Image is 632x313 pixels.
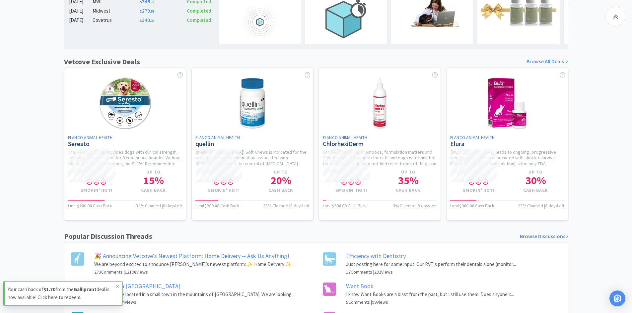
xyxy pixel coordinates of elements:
h4: Smokin' Hot! [68,187,125,193]
h4: Cash Back [252,187,310,193]
h4: Up to [125,169,182,175]
h4: Cash Back [125,187,182,193]
a: Efficiency with Dentistry [346,252,406,260]
h6: 5 Comments | 99 Views [346,298,514,306]
h6: 273 Comments | 12198 Views [94,268,296,276]
p: I know Want Books are a blast from the past, but I still use them. Does anyone k... [346,290,514,298]
span: . 36 [150,19,154,23]
span: . 53 [150,9,154,14]
h1: Vetcove Exclusive Deals [64,56,140,68]
h4: Cash Back [380,187,437,193]
h1: 20 % [252,175,310,186]
h6: 17 Comments | 282 Views [346,268,516,276]
a: Elanco Animal HealthSerestoThe Seresto collar provides dogs with clinical strength, flea and tick... [64,68,186,221]
a: 🎉 Announcing Vetcove's Newest Platform: Home Delivery -- Ask Us Anything! [94,252,289,260]
a: Elanco Animal HealthChlorhexiDermFor medicated pet shampoos, formulation matters and ChlorhexiDer... [319,68,441,221]
a: Relief Vet in [GEOGRAPHIC_DATA] [94,282,180,290]
strong: $1.70 [43,286,55,292]
span: Completed [187,8,211,14]
h4: Cash Back [507,187,564,193]
a: Want Book [346,282,374,290]
h6: 4 Comments | 54 Views [94,298,295,306]
h4: Smokin' Hot! [323,187,380,193]
a: [DATE]Covetrus$340.36Completed [69,16,212,24]
a: [DATE]Midwest$279.53Completed [69,7,212,15]
span: $ [140,9,142,14]
h1: 30 % [507,175,564,186]
h1: 35 % [380,175,437,186]
span: 340 [140,17,154,23]
h4: Smokin' Hot! [450,187,507,193]
a: Elanco Animal Healthquellinquellin ([MEDICAL_DATA]) Soft Chews is indicated for the relief of pai... [191,68,314,221]
p: Your cash back of from the deal is now available! Click here to redeem. [8,286,116,301]
h4: Up to [380,169,437,175]
h1: 15 % [125,175,182,186]
div: [DATE] [69,7,93,15]
img: hero_feature_roadmap.png [222,7,298,37]
p: Just posting here for some input. Our RVT's perform their dentals alone (monitor... [346,260,516,268]
div: [DATE] [69,16,93,24]
a: Browse Discussions [520,232,568,241]
span: Completed [187,17,211,23]
div: Covetrus [93,16,140,24]
p: Hey all, We are located in a small town in the mountains of [GEOGRAPHIC_DATA]. We are looking... [94,290,295,298]
span: 279 [140,8,154,14]
h4: Up to [507,169,564,175]
h4: Smokin' Hot! [195,187,252,193]
strong: Galliprant [74,286,97,292]
span: $ [140,19,142,23]
a: Elanco Animal HealthElura[MEDICAL_DATA] (CKD) leads to ongoing, progressive weight loss, which is... [446,68,568,221]
div: Open Intercom Messenger [609,290,625,306]
p: We are beyond excited to announce [PERSON_NAME]’s newest platform: ✨ Home Delivery ✨ ... [94,260,296,268]
h4: Up to [252,169,310,175]
div: Midwest [93,7,140,15]
a: Browse All Deals [527,57,568,66]
h1: Popular Discussion Threads [64,231,152,242]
